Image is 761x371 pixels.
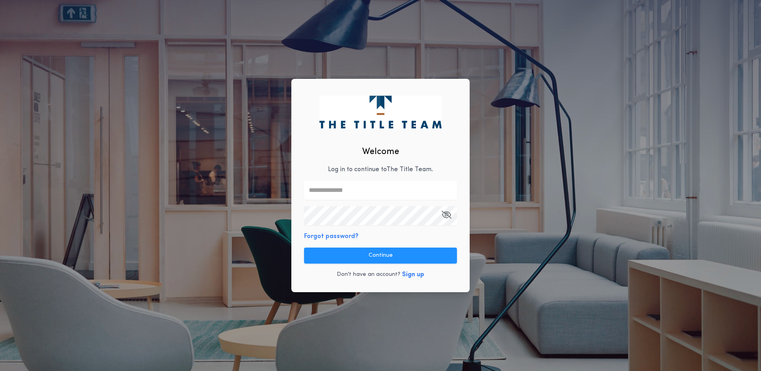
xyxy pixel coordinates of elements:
p: Don't have an account? [337,271,400,279]
img: logo [319,96,441,128]
p: Log in to continue to The Title Team . [328,165,433,174]
button: Forgot password? [304,232,359,241]
button: Continue [304,248,457,264]
h2: Welcome [362,145,399,158]
button: Sign up [402,270,424,279]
